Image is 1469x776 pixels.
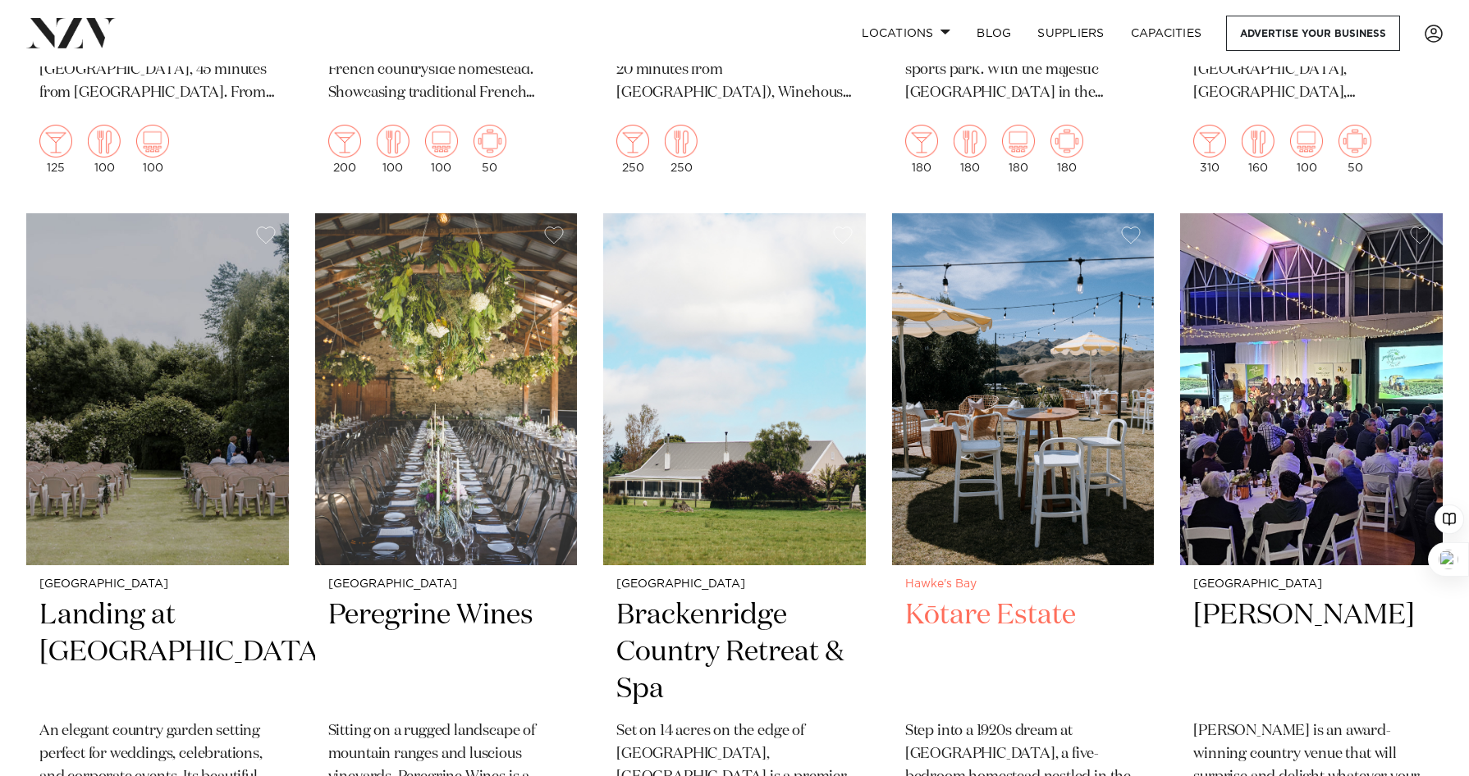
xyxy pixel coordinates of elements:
h2: Brackenridge Country Retreat & Spa [616,597,853,708]
div: 100 [136,125,169,174]
div: 180 [905,125,938,174]
div: 250 [616,125,649,174]
small: [GEOGRAPHIC_DATA] [1193,578,1430,591]
a: SUPPLIERS [1024,16,1117,51]
h2: Landing at [GEOGRAPHIC_DATA] [39,597,276,708]
img: cocktail.png [616,125,649,157]
div: 310 [1193,125,1226,174]
img: dining.png [88,125,121,157]
img: theatre.png [425,125,458,157]
small: Hawke's Bay [905,578,1142,591]
div: 180 [1002,125,1035,174]
div: 100 [425,125,458,174]
img: nzv-logo.png [26,18,116,48]
a: Advertise your business [1226,16,1400,51]
div: 125 [39,125,72,174]
small: [GEOGRAPHIC_DATA] [39,578,276,591]
div: 180 [1050,125,1083,174]
h2: Kōtare Estate [905,597,1142,708]
a: BLOG [963,16,1024,51]
small: [GEOGRAPHIC_DATA] [328,578,565,591]
small: [GEOGRAPHIC_DATA] [616,578,853,591]
img: dining.png [377,125,410,157]
div: 50 [474,125,506,174]
img: cocktail.png [328,125,361,157]
h2: Peregrine Wines [328,597,565,708]
img: theatre.png [136,125,169,157]
img: dining.png [954,125,986,157]
img: meeting.png [1050,125,1083,157]
div: 180 [954,125,986,174]
img: theatre.png [1290,125,1323,157]
div: 250 [665,125,698,174]
div: 100 [1290,125,1323,174]
img: meeting.png [1339,125,1371,157]
img: dining.png [665,125,698,157]
img: dining.png [1242,125,1275,157]
a: Capacities [1118,16,1215,51]
div: 100 [88,125,121,174]
div: 50 [1339,125,1371,174]
h2: [PERSON_NAME] [1193,597,1430,708]
div: 100 [377,125,410,174]
img: theatre.png [1002,125,1035,157]
div: 160 [1242,125,1275,174]
div: 200 [328,125,361,174]
img: cocktail.png [1193,125,1226,157]
img: cocktail.png [39,125,72,157]
a: Locations [849,16,963,51]
img: meeting.png [474,125,506,157]
img: cocktail.png [905,125,938,157]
